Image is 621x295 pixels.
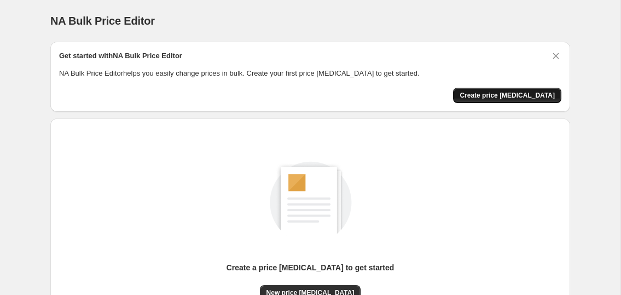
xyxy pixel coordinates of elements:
[453,88,561,103] button: Create price change job
[59,50,182,61] h2: Get started with NA Bulk Price Editor
[460,91,555,100] span: Create price [MEDICAL_DATA]
[50,15,155,27] span: NA Bulk Price Editor
[59,68,561,79] p: NA Bulk Price Editor helps you easily change prices in bulk. Create your first price [MEDICAL_DAT...
[227,262,394,273] p: Create a price [MEDICAL_DATA] to get started
[550,50,561,61] button: Dismiss card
